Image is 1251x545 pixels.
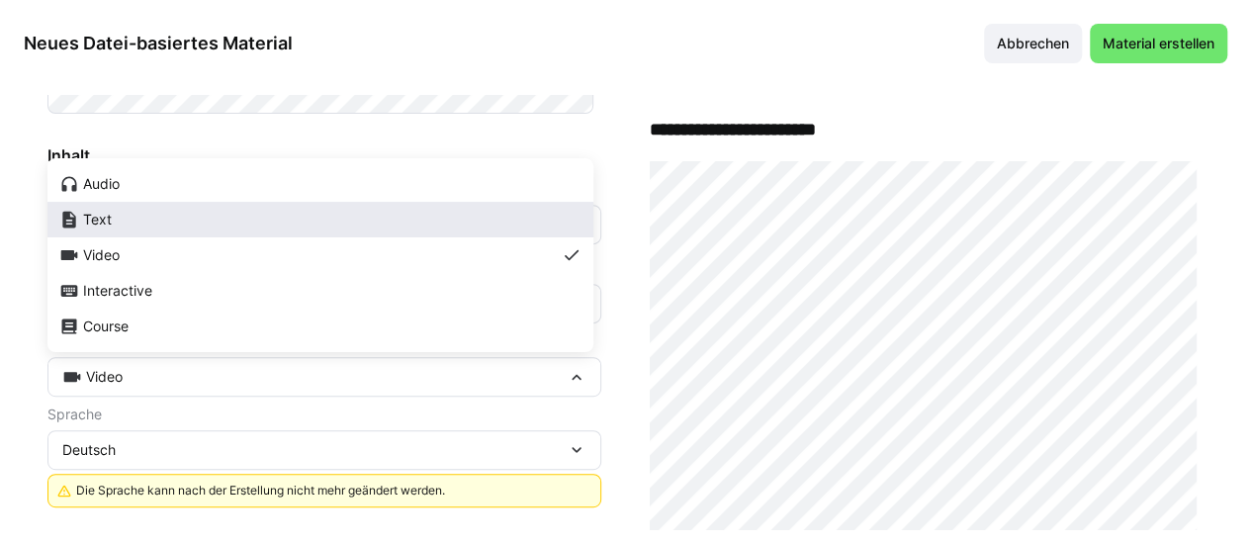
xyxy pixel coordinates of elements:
[24,32,293,54] h3: Neues Datei-basiertes Material
[47,145,601,165] h4: Inhalt
[83,212,112,227] span: Text
[83,247,120,263] span: Video
[86,367,123,387] span: Video
[76,483,588,499] div: Die Sprache kann nach der Erstellung nicht mehr geändert werden.
[984,24,1082,63] button: Abbrechen
[62,440,116,460] span: Deutsch
[994,34,1072,53] span: Abbrechen
[83,176,120,192] span: Audio
[1100,34,1217,53] span: Material erstellen
[47,407,102,422] span: Sprache
[1090,24,1227,63] button: Material erstellen
[83,283,152,299] span: Interactive
[83,318,129,334] span: Course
